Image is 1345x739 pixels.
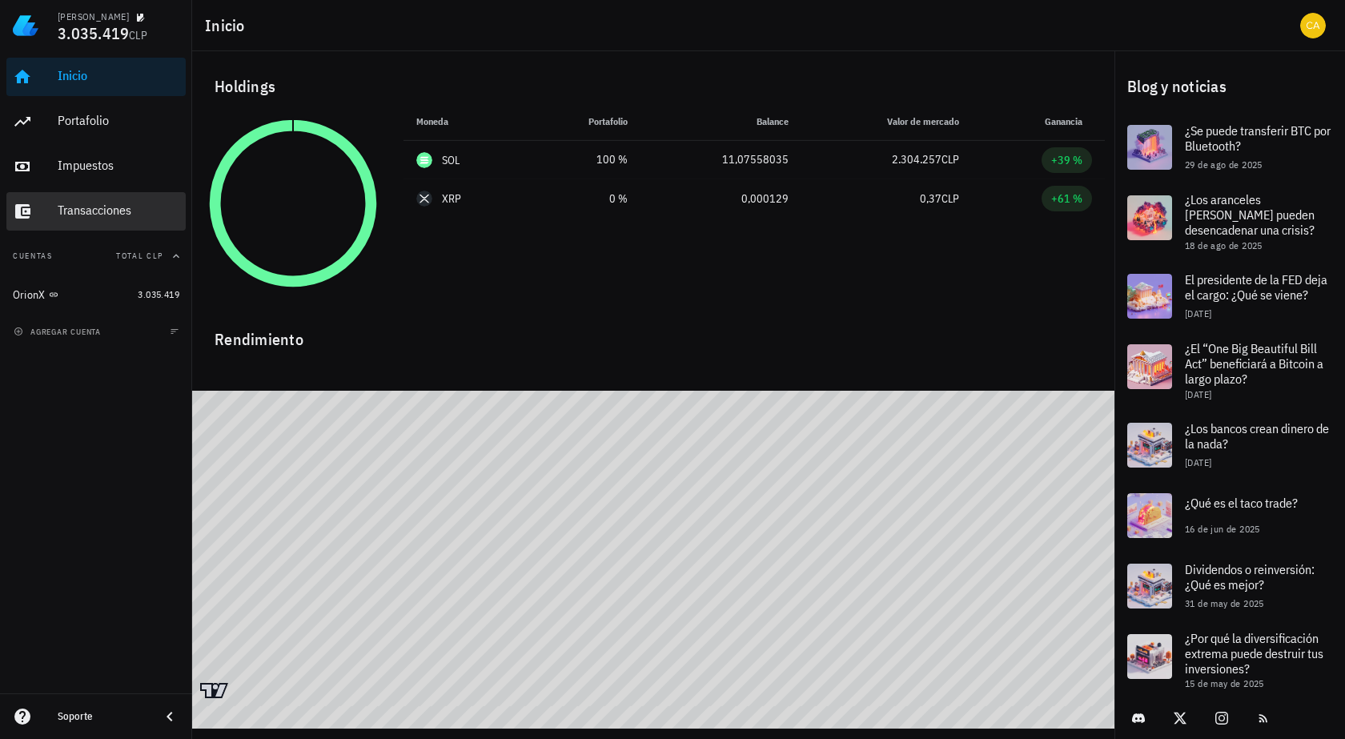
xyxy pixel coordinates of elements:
th: Moneda [403,102,528,141]
th: Balance [640,102,801,141]
span: agregar cuenta [17,327,101,337]
a: ¿Los aranceles [PERSON_NAME] pueden desencadenar una crisis? 18 de ago de 2025 [1114,183,1345,261]
div: Inicio [58,68,179,83]
span: Ganancia [1045,115,1092,127]
span: CLP [941,152,959,167]
a: El presidente de la FED deja el cargo: ¿Qué se viene? [DATE] [1114,261,1345,331]
span: [DATE] [1185,388,1211,400]
div: 0,000129 [653,191,789,207]
div: avatar [1300,13,1326,38]
div: Transacciones [58,203,179,218]
a: Inicio [6,58,186,96]
a: Charting by TradingView [200,683,228,698]
div: Holdings [202,61,1105,112]
span: Total CLP [116,251,163,261]
span: ¿Qué es el taco trade? [1185,495,1298,511]
span: CLP [129,28,147,42]
span: ¿Los bancos crean dinero de la nada? [1185,420,1329,452]
div: XRP-icon [416,191,432,207]
span: 31 de may de 2025 [1185,597,1264,609]
a: OrionX 3.035.419 [6,275,186,314]
span: [DATE] [1185,307,1211,319]
div: [PERSON_NAME] [58,10,129,23]
div: SOL-icon [416,152,432,168]
a: Portafolio [6,102,186,141]
span: ¿Por qué la diversificación extrema puede destruir tus inversiones? [1185,630,1323,677]
span: [DATE] [1185,456,1211,468]
span: El presidente de la FED deja el cargo: ¿Qué se viene? [1185,271,1327,303]
div: 100 % [540,151,628,168]
th: Valor de mercado [801,102,972,141]
button: CuentasTotal CLP [6,237,186,275]
div: +61 % [1051,191,1082,207]
div: Soporte [58,710,147,723]
div: 0 % [540,191,628,207]
h1: Inicio [205,13,251,38]
div: +39 % [1051,152,1082,168]
div: 11,07558035 [653,151,789,168]
div: OrionX [13,288,46,302]
img: LedgiFi [13,13,38,38]
th: Portafolio [528,102,640,141]
div: Portafolio [58,113,179,128]
div: Blog y noticias [1114,61,1345,112]
span: 15 de may de 2025 [1185,677,1264,689]
a: ¿Los bancos crean dinero de la nada? [DATE] [1114,410,1345,480]
span: 0,37 [920,191,941,206]
span: 29 de ago de 2025 [1185,159,1263,171]
a: ¿Se puede transferir BTC por Bluetooth? 29 de ago de 2025 [1114,112,1345,183]
a: ¿Qué es el taco trade? 16 de jun de 2025 [1114,480,1345,551]
div: XRP [442,191,462,207]
div: Impuestos [58,158,179,173]
span: ¿Los aranceles [PERSON_NAME] pueden desencadenar una crisis? [1185,191,1315,238]
span: 16 de jun de 2025 [1185,523,1260,535]
span: CLP [941,191,959,206]
button: agregar cuenta [10,323,108,339]
a: Impuestos [6,147,186,186]
span: 18 de ago de 2025 [1185,239,1263,251]
a: Dividendos o reinversión: ¿Qué es mejor? 31 de may de 2025 [1114,551,1345,621]
div: SOL [442,152,460,168]
span: Dividendos o reinversión: ¿Qué es mejor? [1185,561,1315,592]
a: ¿Por qué la diversificación extrema puede destruir tus inversiones? 15 de may de 2025 [1114,621,1345,700]
a: Transacciones [6,192,186,231]
div: Rendimiento [202,314,1105,352]
a: ¿El “One Big Beautiful Bill Act” beneficiará a Bitcoin a largo plazo? [DATE] [1114,331,1345,410]
span: 3.035.419 [138,288,179,300]
span: ¿Se puede transferir BTC por Bluetooth? [1185,122,1331,154]
span: ¿El “One Big Beautiful Bill Act” beneficiará a Bitcoin a largo plazo? [1185,340,1323,387]
span: 3.035.419 [58,22,129,44]
span: 2.304.257 [892,152,941,167]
